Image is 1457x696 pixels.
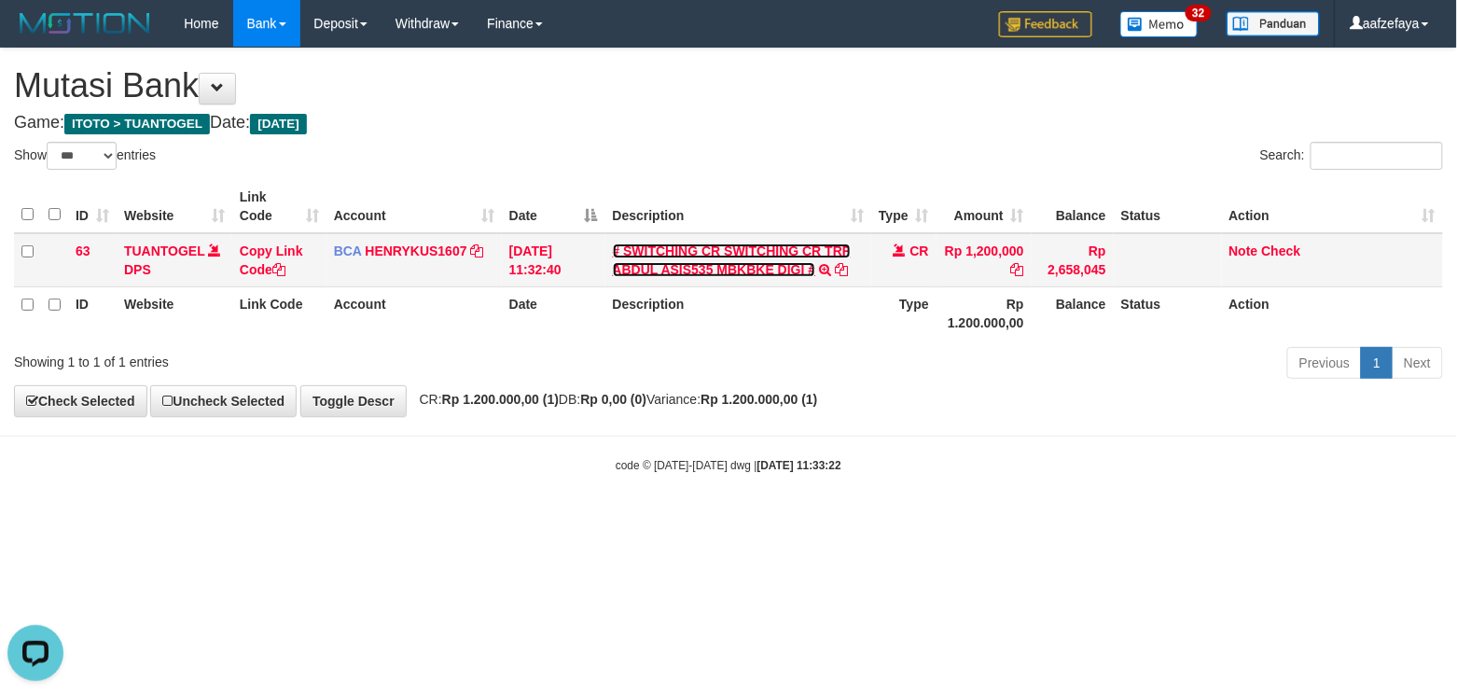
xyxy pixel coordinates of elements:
[1262,244,1301,258] a: Check
[616,459,841,472] small: code © [DATE]-[DATE] dwg |
[871,180,937,233] th: Type: activate to sort column ascending
[1222,286,1443,340] th: Action
[502,286,605,340] th: Date
[937,233,1032,287] td: Rp 1,200,000
[442,392,559,407] strong: Rp 1.200.000,00 (1)
[14,114,1443,132] h4: Game: Date:
[300,385,407,417] a: Toggle Descr
[1311,142,1443,170] input: Search:
[64,114,210,134] span: ITOTO > TUANTOGEL
[117,286,232,340] th: Website
[1227,11,1320,36] img: panduan.png
[117,180,232,233] th: Website: activate to sort column ascending
[1120,11,1199,37] img: Button%20Memo.svg
[1222,180,1443,233] th: Action: activate to sort column ascending
[1032,233,1114,287] td: Rp 2,658,045
[1392,347,1443,379] a: Next
[240,244,303,277] a: Copy Link Code
[68,286,117,340] th: ID
[757,459,841,472] strong: [DATE] 11:33:22
[326,180,502,233] th: Account: activate to sort column ascending
[117,233,232,287] td: DPS
[7,7,63,63] button: Open LiveChat chat widget
[999,11,1092,37] img: Feedback.jpg
[1229,244,1258,258] a: Note
[365,244,466,258] a: HENRYKUS1607
[232,286,326,340] th: Link Code
[937,286,1032,340] th: Rp 1.200.000,00
[835,262,848,277] a: Copy # SWITCHING CR SWITCHING CR TRF ABDUL ASIS535 MBKBKE DIGI # to clipboard
[1032,180,1114,233] th: Balance
[14,345,593,371] div: Showing 1 to 1 of 1 entries
[150,385,297,417] a: Uncheck Selected
[502,233,605,287] td: [DATE] 11:32:40
[14,385,147,417] a: Check Selected
[1032,286,1114,340] th: Balance
[605,286,871,340] th: Description
[14,9,156,37] img: MOTION_logo.png
[232,180,326,233] th: Link Code: activate to sort column ascending
[326,286,502,340] th: Account
[937,180,1032,233] th: Amount: activate to sort column ascending
[1114,180,1222,233] th: Status
[14,67,1443,104] h1: Mutasi Bank
[68,180,117,233] th: ID: activate to sort column ascending
[47,142,117,170] select: Showentries
[124,244,205,258] a: TUANTOGEL
[1011,262,1024,277] a: Copy Rp 1,200,000 to clipboard
[1361,347,1393,379] a: 1
[410,392,818,407] span: CR: DB: Variance:
[76,244,90,258] span: 63
[701,392,817,407] strong: Rp 1.200.000,00 (1)
[613,244,851,277] a: # SWITCHING CR SWITCHING CR TRF ABDUL ASIS535 MBKBKE DIGI #
[1114,286,1222,340] th: Status
[1287,347,1362,379] a: Previous
[605,180,871,233] th: Description: activate to sort column ascending
[1186,5,1211,21] span: 32
[471,244,484,258] a: Copy HENRYKUS1607 to clipboard
[1260,142,1443,170] label: Search:
[334,244,362,258] span: BCA
[250,114,307,134] span: [DATE]
[14,142,156,170] label: Show entries
[910,244,929,258] span: CR
[871,286,937,340] th: Type
[580,392,646,407] strong: Rp 0,00 (0)
[502,180,605,233] th: Date: activate to sort column descending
